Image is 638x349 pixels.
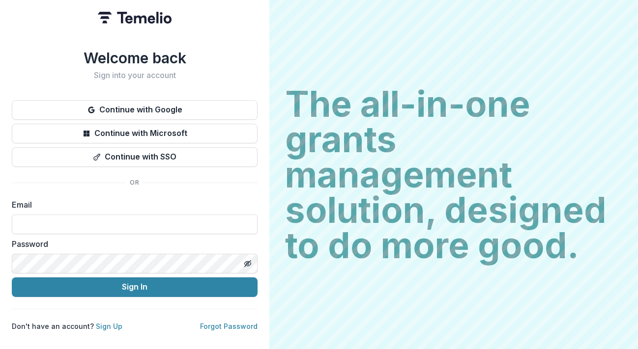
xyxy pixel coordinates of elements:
button: Continue with Microsoft [12,124,258,143]
label: Email [12,199,252,211]
a: Forgot Password [200,322,258,330]
a: Sign Up [96,322,122,330]
label: Password [12,238,252,250]
h2: Sign into your account [12,71,258,80]
img: Temelio [98,12,172,24]
h1: Welcome back [12,49,258,67]
p: Don't have an account? [12,321,122,331]
button: Continue with Google [12,100,258,120]
button: Continue with SSO [12,147,258,167]
button: Sign In [12,277,258,297]
button: Toggle password visibility [240,256,256,271]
